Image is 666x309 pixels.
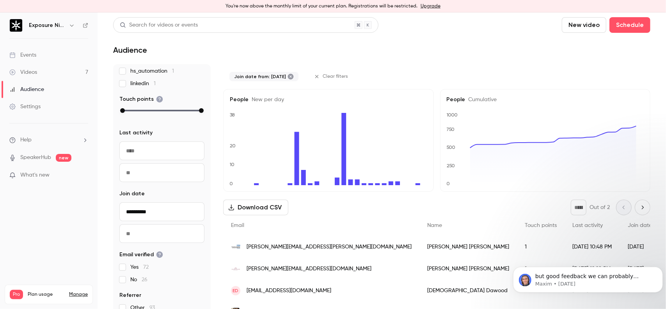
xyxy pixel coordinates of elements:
div: min [120,108,125,113]
text: 20 [230,143,236,148]
button: Download CSV [223,200,288,215]
text: 38 [230,112,235,118]
text: 1000 [446,112,458,118]
div: [PERSON_NAME] [PERSON_NAME] [419,258,517,280]
span: ED [233,287,239,294]
span: 1 [172,68,174,74]
span: Referrer [119,291,141,299]
span: 26 [142,277,147,282]
span: Touch points [119,95,163,103]
span: Pro [10,290,23,299]
img: uhnm.nhs.uk [231,242,240,252]
button: Clear filters [311,70,353,83]
text: 0 [446,181,450,186]
span: No [130,276,147,284]
div: Audience [9,86,44,93]
button: Schedule [609,17,650,33]
h5: People [447,96,644,104]
button: New video [562,17,606,33]
span: What's new [20,171,50,179]
span: [EMAIL_ADDRESS][DOMAIN_NAME] [247,287,331,295]
span: Join date from: [DATE] [234,73,286,80]
div: [DEMOGRAPHIC_DATA] Dawood [419,280,517,302]
span: hs_automation [130,67,174,75]
div: Events [9,51,36,59]
a: Upgrade [421,3,440,9]
a: SpeakerHub [20,154,51,162]
img: cabodreamhomes.com [231,264,240,273]
div: 1 [517,236,565,258]
div: max [199,108,204,113]
text: 750 [446,127,455,132]
p: Out of 2 [590,204,610,211]
a: Manage [69,291,88,298]
iframe: Intercom notifications message [510,250,666,305]
span: Join date [119,190,145,198]
div: Videos [9,68,37,76]
text: 250 [447,163,455,168]
button: Next page [635,200,650,215]
span: Cumulative [465,97,497,102]
span: Join date [628,223,652,228]
h6: Exposure Ninja [29,21,66,29]
span: Yes [130,263,149,271]
span: 72 [143,264,149,270]
span: [PERSON_NAME][EMAIL_ADDRESS][PERSON_NAME][DOMAIN_NAME] [247,243,412,251]
text: 10 [229,162,234,167]
span: Last activity [572,223,603,228]
span: Touch points [525,223,557,228]
h5: People [230,96,427,104]
li: help-dropdown-opener [9,136,88,144]
div: [DATE] [620,236,660,258]
span: linkedin [130,80,156,88]
h1: Audience [113,45,147,55]
span: Last activity [119,129,153,137]
span: Plan usage [28,291,64,298]
span: Help [20,136,32,144]
span: [PERSON_NAME][EMAIL_ADDRESS][DOMAIN_NAME] [247,265,371,273]
span: Email [231,223,244,228]
text: 500 [446,145,455,150]
span: Clear filters [323,73,348,80]
div: [PERSON_NAME] [PERSON_NAME] [419,236,517,258]
span: Email verified [119,251,163,259]
text: 0 [229,181,233,186]
div: Search for videos or events [120,21,198,29]
span: 1 [154,81,156,86]
div: [DATE] 10:48 PM [565,236,620,258]
span: Name [427,223,442,228]
span: new [56,154,71,162]
img: Exposure Ninja [10,19,22,32]
div: Settings [9,103,41,111]
span: New per day [249,97,284,102]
